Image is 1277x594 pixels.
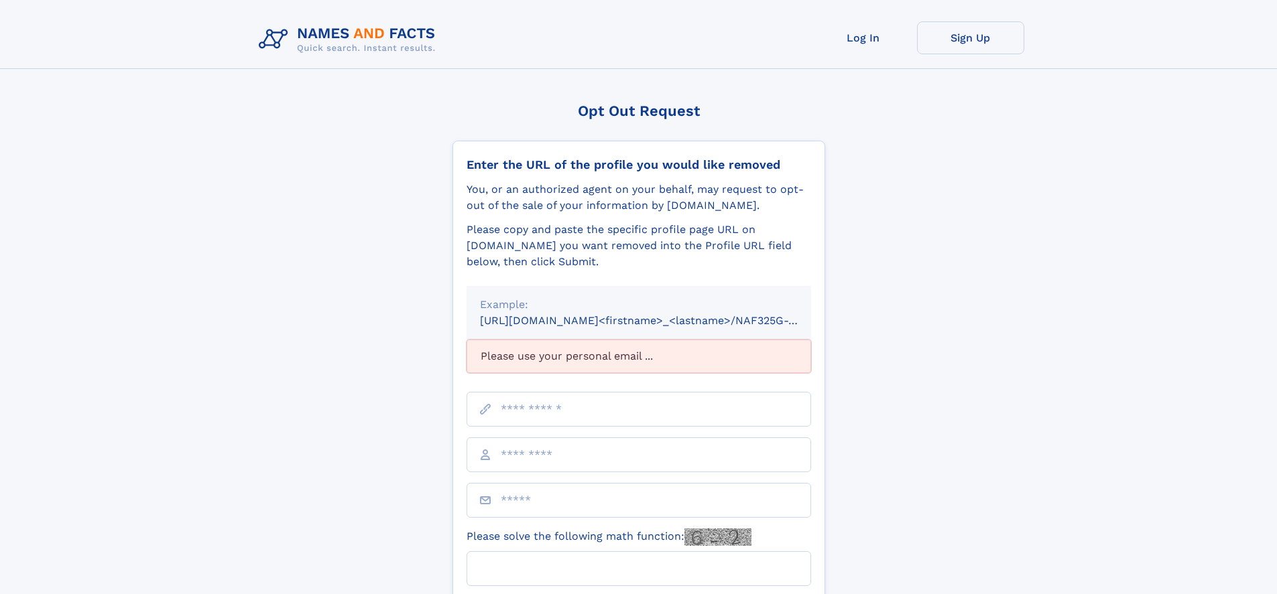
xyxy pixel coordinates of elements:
div: You, or an authorized agent on your behalf, may request to opt-out of the sale of your informatio... [467,181,811,214]
a: Log In [810,21,917,54]
label: Please solve the following math function: [467,528,751,546]
div: Please copy and paste the specific profile page URL on [DOMAIN_NAME] you want removed into the Pr... [467,222,811,270]
div: Example: [480,297,798,313]
small: [URL][DOMAIN_NAME]<firstname>_<lastname>/NAF325G-xxxxxxxx [480,314,837,327]
a: Sign Up [917,21,1024,54]
div: Enter the URL of the profile you would like removed [467,157,811,172]
div: Opt Out Request [452,102,825,119]
div: Please use your personal email ... [467,340,811,373]
img: Logo Names and Facts [253,21,446,58]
